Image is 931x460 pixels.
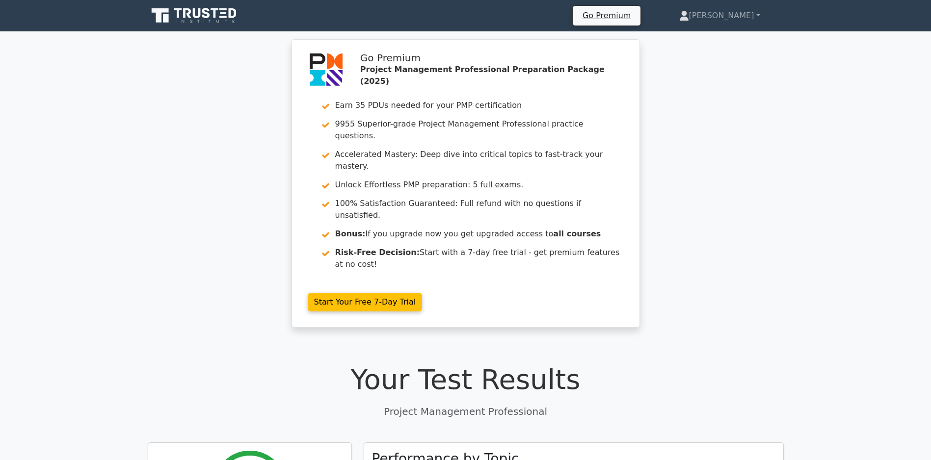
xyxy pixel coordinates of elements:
[308,293,423,311] a: Start Your Free 7-Day Trial
[656,6,784,26] a: [PERSON_NAME]
[148,363,784,396] h1: Your Test Results
[148,404,784,419] p: Project Management Professional
[577,9,637,22] a: Go Premium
